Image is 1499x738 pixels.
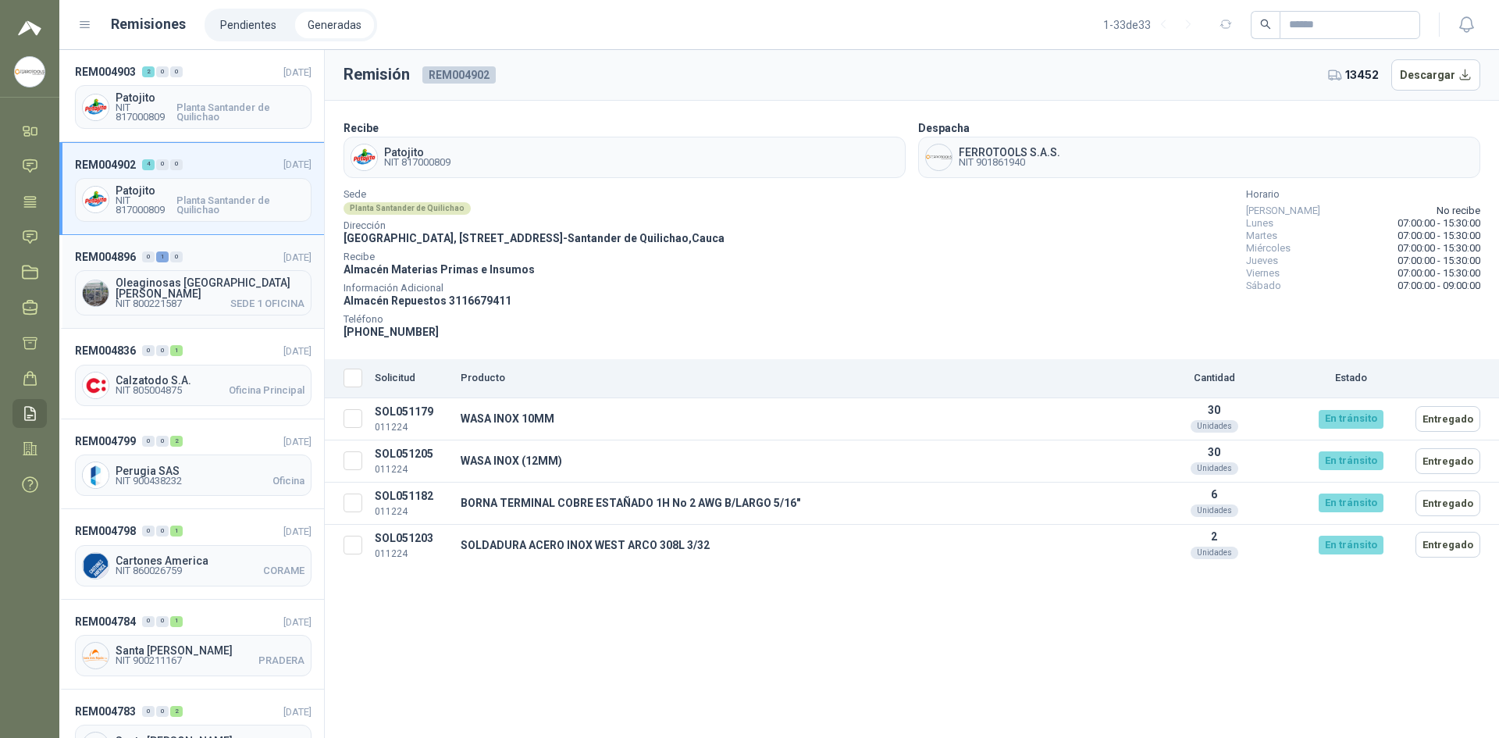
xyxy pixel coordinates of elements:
[156,159,169,170] div: 0
[116,645,304,656] span: Santa [PERSON_NAME]
[384,158,450,167] span: NIT 817000809
[344,222,725,230] span: Dirección
[1292,359,1409,398] th: Estado
[344,122,379,134] b: Recibe
[283,706,312,718] span: [DATE]
[83,280,109,306] img: Company Logo
[156,706,169,717] div: 0
[170,436,183,447] div: 2
[116,375,304,386] span: Calzatodo S.A.
[918,122,970,134] b: Despacha
[59,509,324,599] a: REM004798001[DATE] Company LogoCartones AmericaNIT 860026759CORAME
[111,13,186,35] h1: Remisiones
[283,616,312,628] span: [DATE]
[344,232,725,244] span: [GEOGRAPHIC_DATA], [STREET_ADDRESS] - Santander de Quilichao , Cauca
[344,191,725,198] span: Sede
[1398,280,1480,292] span: 07:00:00 - 09:00:00
[344,294,511,307] span: Almacén Repuestos 3116679411
[1142,446,1286,458] p: 30
[142,436,155,447] div: 0
[176,103,304,122] span: Planta Santander de Quilichao
[1319,451,1383,470] div: En tránsito
[75,613,136,630] span: REM004784
[283,436,312,447] span: [DATE]
[1398,255,1480,267] span: 07:00:00 - 15:30:00
[344,284,725,292] span: Información Adicional
[1142,404,1286,416] p: 30
[1319,536,1383,554] div: En tránsito
[325,359,369,398] th: Seleccionar/deseleccionar
[369,482,454,524] td: SOL051182
[156,616,169,627] div: 0
[75,522,136,540] span: REM004798
[344,253,725,261] span: Recibe
[176,196,304,215] span: Planta Santander de Quilichao
[59,419,324,509] a: REM004799002[DATE] Company LogoPerugia SASNIT 900438232Oficina
[116,465,304,476] span: Perugia SAS
[116,656,182,665] span: NIT 900211167
[116,277,304,299] span: Oleaginosas [GEOGRAPHIC_DATA][PERSON_NAME]
[59,600,324,690] a: REM004784001[DATE] Company LogoSanta [PERSON_NAME]NIT 900211167PRADERA
[156,66,169,77] div: 0
[258,656,304,665] span: PRADERA
[1292,440,1409,482] td: En tránsito
[156,345,169,356] div: 0
[1398,267,1480,280] span: 07:00:00 - 15:30:00
[1191,504,1238,517] div: Unidades
[344,62,410,87] h3: Remisión
[1292,482,1409,524] td: En tránsito
[170,526,183,537] div: 1
[229,386,304,395] span: Oficina Principal
[1136,359,1292,398] th: Cantidad
[375,504,448,519] p: 011224
[1246,230,1277,242] span: Martes
[1415,490,1480,516] button: Entregado
[83,187,109,212] img: Company Logo
[369,440,454,482] td: SOL051205
[1142,488,1286,501] p: 6
[344,202,471,215] div: Planta Santander de Quilichao
[156,526,169,537] div: 0
[1398,230,1480,242] span: 07:00:00 - 15:30:00
[1142,530,1286,543] p: 2
[454,524,1136,565] td: SOLDADURA ACERO INOX WEST ARCO 308L 3/32
[83,643,109,668] img: Company Logo
[142,251,155,262] div: 0
[142,526,155,537] div: 0
[959,147,1060,158] span: FERROTOOLS S.A.S.
[1260,19,1271,30] span: search
[959,158,1060,167] span: NIT 901861940
[272,476,304,486] span: Oficina
[156,436,169,447] div: 0
[283,251,312,263] span: [DATE]
[59,142,324,234] a: REM004902400[DATE] Company LogoPatojitoNIT 817000809Planta Santander de Quilichao
[75,156,136,173] span: REM004902
[422,66,496,84] span: REM004902
[454,482,1136,524] td: BORNA TERMINAL COBRE ESTAÑADO 1H No 2 AWG B/LARGO 5/16"
[18,19,41,37] img: Logo peakr
[1415,448,1480,474] button: Entregado
[116,386,182,395] span: NIT 805004875
[369,524,454,565] td: SOL051203
[75,342,136,359] span: REM004836
[1398,242,1480,255] span: 07:00:00 - 15:30:00
[1391,59,1481,91] button: Descargar
[351,144,377,170] img: Company Logo
[295,12,374,38] a: Generadas
[116,476,182,486] span: NIT 900438232
[454,359,1136,398] th: Producto
[1246,205,1320,217] span: [PERSON_NAME]
[75,433,136,450] span: REM004799
[1319,494,1383,512] div: En tránsito
[170,616,183,627] div: 1
[375,420,448,435] p: 011224
[283,345,312,357] span: [DATE]
[1292,524,1409,565] td: En tránsito
[156,251,169,262] div: 1
[1103,12,1201,37] div: 1 - 33 de 33
[116,185,304,196] span: Patojito
[83,94,109,120] img: Company Logo
[1191,547,1238,559] div: Unidades
[1191,462,1238,475] div: Unidades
